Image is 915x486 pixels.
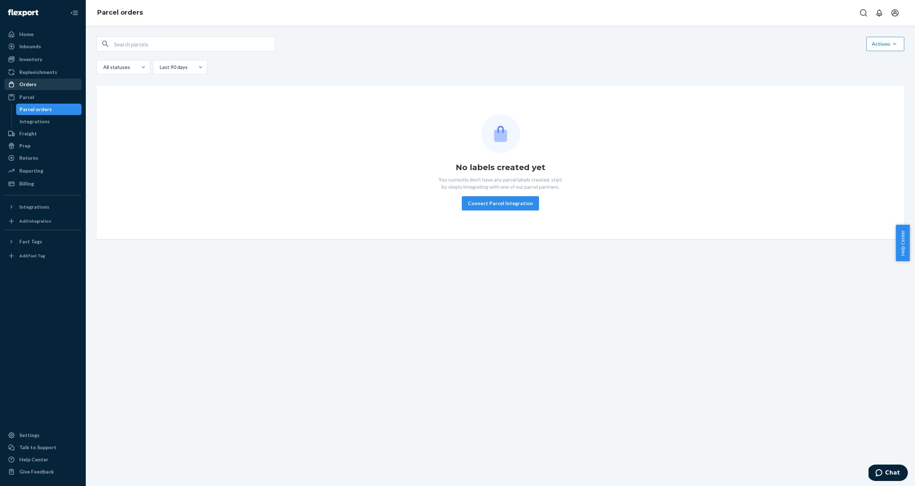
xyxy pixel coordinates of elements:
[19,56,42,63] div: Inventory
[19,218,51,224] div: Add Integration
[4,54,81,65] a: Inventory
[67,6,81,20] button: Close Navigation
[19,69,57,76] div: Replenishments
[4,442,81,453] button: Talk to Support
[4,165,81,177] a: Reporting
[4,41,81,52] a: Inbounds
[159,64,160,71] input: Last 90 days
[4,140,81,152] a: Prep
[4,466,81,477] button: Give Feedback
[896,225,910,261] button: Help Center
[4,79,81,90] a: Orders
[4,29,81,40] a: Home
[19,468,54,475] div: Give Feedback
[438,176,563,190] p: You currently don't have any parcel labels created, start by simply integrating with one of our p...
[19,203,49,210] div: Integrations
[4,250,81,262] a: Add Fast Tag
[19,238,42,245] div: Fast Tags
[19,94,34,101] div: Parcel
[19,180,34,187] div: Billing
[19,432,40,439] div: Settings
[20,118,50,125] div: Integrations
[481,114,520,153] img: Empty list
[91,3,149,23] ol: breadcrumbs
[869,465,908,482] iframe: Opens a widget where you can chat to one of our agents
[856,6,871,20] button: Open Search Box
[456,162,545,173] h1: No labels created yet
[4,91,81,103] a: Parcel
[19,444,56,451] div: Talk to Support
[462,196,539,210] button: Connect Parcel Integration
[4,215,81,227] a: Add Integration
[19,130,37,137] div: Freight
[16,116,82,127] a: Integrations
[872,40,899,48] div: Actions
[19,142,30,149] div: Prep
[4,66,81,78] a: Replenishments
[19,456,48,463] div: Help Center
[872,6,886,20] button: Open notifications
[8,9,38,16] img: Flexport logo
[19,43,41,50] div: Inbounds
[4,178,81,189] a: Billing
[4,152,81,164] a: Returns
[4,236,81,247] button: Fast Tags
[19,81,36,88] div: Orders
[19,167,43,174] div: Reporting
[888,6,902,20] button: Open account menu
[866,37,904,51] button: Actions
[4,201,81,213] button: Integrations
[19,154,38,162] div: Returns
[19,31,34,38] div: Home
[4,454,81,465] a: Help Center
[20,106,52,113] div: Parcel orders
[16,104,82,115] a: Parcel orders
[114,37,275,51] input: Search parcels
[19,253,45,259] div: Add Fast Tag
[4,128,81,139] a: Freight
[4,430,81,441] a: Settings
[97,9,143,16] a: Parcel orders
